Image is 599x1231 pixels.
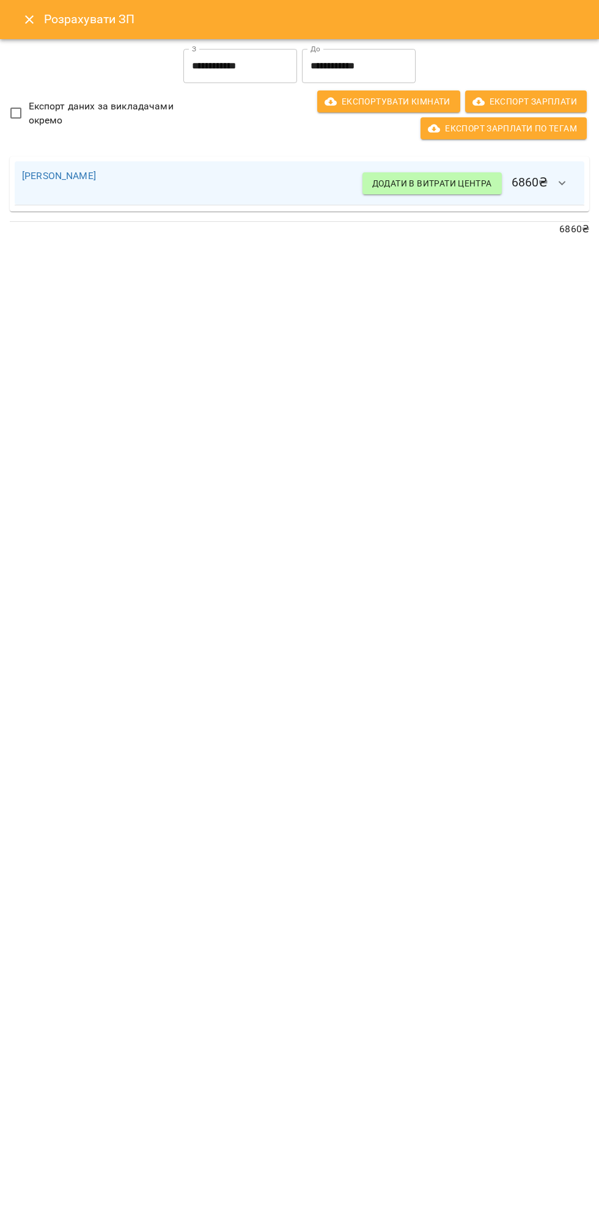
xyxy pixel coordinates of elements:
[421,117,587,139] button: Експорт Зарплати по тегам
[15,5,44,34] button: Close
[44,10,584,29] h6: Розрахувати ЗП
[29,99,186,128] span: Експорт даних за викладачами окремо
[10,222,589,237] p: 6860 ₴
[317,90,460,112] button: Експортувати кімнати
[475,94,577,109] span: Експорт Зарплати
[22,170,96,182] a: [PERSON_NAME]
[362,169,577,198] h6: 6860 ₴
[362,172,502,194] button: Додати в витрати центра
[372,176,492,191] span: Додати в витрати центра
[327,94,450,109] span: Експортувати кімнати
[430,121,577,136] span: Експорт Зарплати по тегам
[465,90,587,112] button: Експорт Зарплати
